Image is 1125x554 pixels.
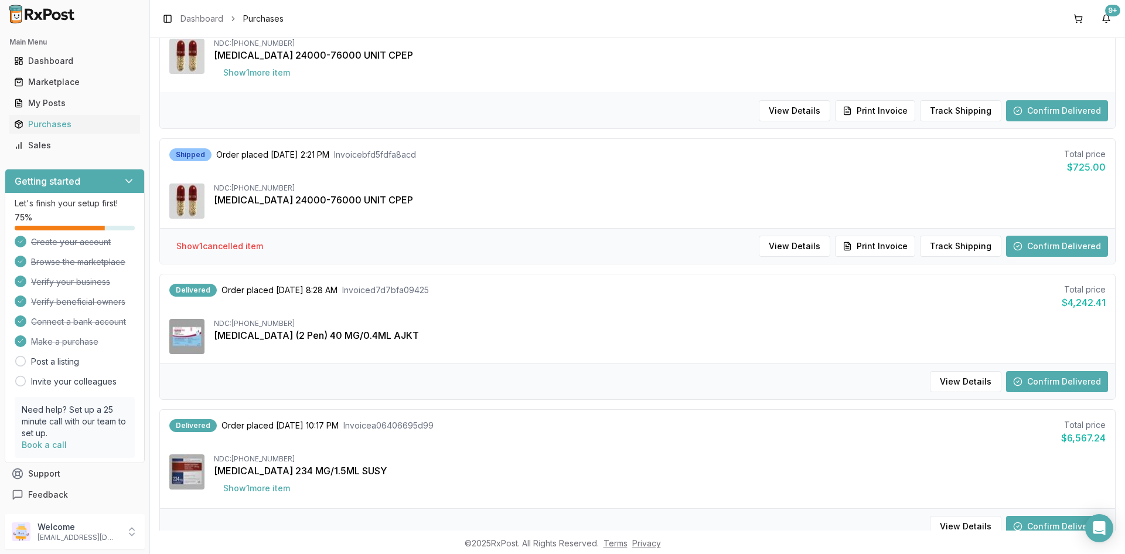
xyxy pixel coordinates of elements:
[214,48,1106,62] div: [MEDICAL_DATA] 24000-76000 UNIT CPEP
[214,183,1106,193] div: NDC: [PHONE_NUMBER]
[216,149,329,161] span: Order placed [DATE] 2:21 PM
[1105,5,1120,16] div: 9+
[31,276,110,288] span: Verify your business
[169,39,204,74] img: Creon 24000-76000 UNIT CPEP
[37,533,119,542] p: [EMAIL_ADDRESS][DOMAIN_NAME]
[835,100,915,121] button: Print Invoice
[214,319,1106,328] div: NDC: [PHONE_NUMBER]
[31,256,125,268] span: Browse the marketplace
[920,100,1001,121] button: Track Shipping
[180,13,223,25] a: Dashboard
[1097,9,1116,28] button: 9+
[9,72,140,93] a: Marketplace
[214,39,1106,48] div: NDC: [PHONE_NUMBER]
[1006,371,1108,392] button: Confirm Delivered
[14,118,135,130] div: Purchases
[835,236,915,257] button: Print Invoice
[221,284,337,296] span: Order placed [DATE] 8:28 AM
[920,236,1001,257] button: Track Shipping
[37,521,119,533] p: Welcome
[169,319,204,354] img: Humira (2 Pen) 40 MG/0.4ML AJKT
[14,55,135,67] div: Dashboard
[1062,295,1106,310] div: $4,242.41
[22,440,67,450] a: Book a call
[759,236,830,257] button: View Details
[31,336,98,348] span: Make a purchase
[5,484,145,505] button: Feedback
[343,420,434,431] span: Invoice a06406695d99
[1064,148,1106,160] div: Total price
[9,114,140,135] a: Purchases
[169,183,204,219] img: Creon 24000-76000 UNIT CPEP
[214,454,1106,464] div: NDC: [PHONE_NUMBER]
[169,284,217,297] div: Delivered
[31,296,125,308] span: Verify beneficial owners
[930,516,1001,537] button: View Details
[1006,516,1108,537] button: Confirm Delivered
[5,115,145,134] button: Purchases
[214,478,299,499] button: Show1more item
[15,198,135,209] p: Let's finish your setup first!
[1064,160,1106,174] div: $725.00
[5,463,145,484] button: Support
[214,328,1106,342] div: [MEDICAL_DATA] (2 Pen) 40 MG/0.4ML AJKT
[334,149,416,161] span: Invoice bfd5fdfa8acd
[9,93,140,114] a: My Posts
[169,148,212,161] div: Shipped
[31,356,79,368] a: Post a listing
[930,371,1001,392] button: View Details
[214,464,1106,478] div: [MEDICAL_DATA] 234 MG/1.5ML SUSY
[632,538,661,548] a: Privacy
[169,419,217,432] div: Delivered
[22,404,128,439] p: Need help? Set up a 25 minute call with our team to set up.
[169,454,204,490] img: Invega Sustenna 234 MG/1.5ML SUSY
[9,38,140,47] h2: Main Menu
[1006,100,1108,121] button: Confirm Delivered
[1061,419,1106,431] div: Total price
[1085,514,1113,542] div: Open Intercom Messenger
[1061,431,1106,445] div: $6,567.24
[221,420,339,431] span: Order placed [DATE] 10:17 PM
[5,94,145,113] button: My Posts
[180,13,284,25] nav: breadcrumb
[5,5,80,23] img: RxPost Logo
[15,174,80,188] h3: Getting started
[342,284,429,296] span: Invoice d7d7bfa09425
[31,376,117,388] a: Invite your colleagues
[5,52,145,70] button: Dashboard
[14,140,135,151] div: Sales
[5,73,145,91] button: Marketplace
[1006,236,1108,257] button: Confirm Delivered
[14,76,135,88] div: Marketplace
[12,522,30,541] img: User avatar
[1062,284,1106,295] div: Total price
[167,236,272,257] button: Show1cancelled item
[31,316,126,328] span: Connect a bank account
[214,62,299,83] button: Show1more item
[28,489,68,501] span: Feedback
[14,97,135,109] div: My Posts
[5,136,145,155] button: Sales
[604,538,628,548] a: Terms
[9,135,140,156] a: Sales
[31,236,111,248] span: Create your account
[15,212,32,223] span: 75 %
[759,100,830,121] button: View Details
[243,13,284,25] span: Purchases
[214,193,1106,207] div: [MEDICAL_DATA] 24000-76000 UNIT CPEP
[9,50,140,72] a: Dashboard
